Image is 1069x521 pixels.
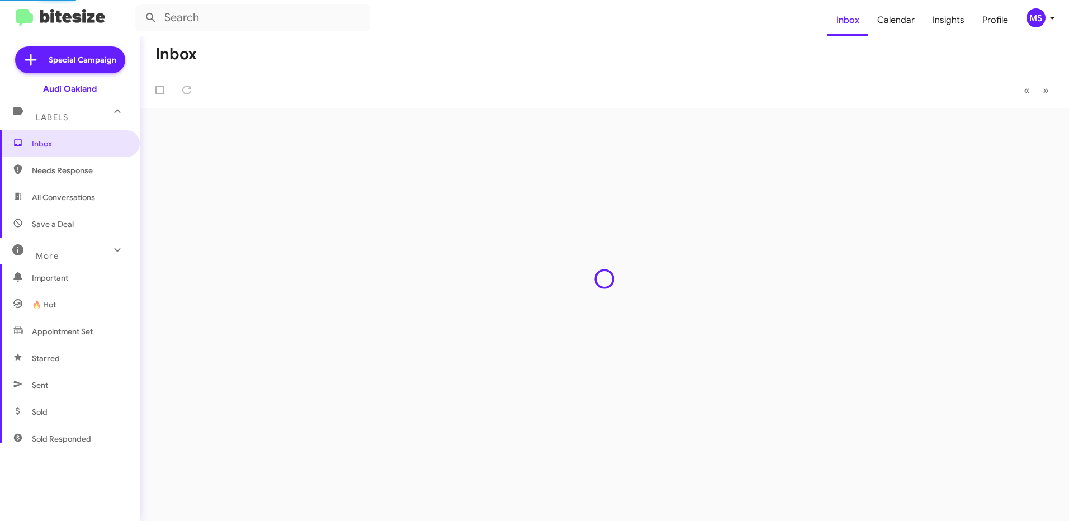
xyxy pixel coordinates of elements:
[32,380,48,391] span: Sent
[32,272,127,283] span: Important
[1043,83,1049,97] span: »
[36,251,59,261] span: More
[32,433,91,444] span: Sold Responded
[36,112,68,122] span: Labels
[49,54,116,65] span: Special Campaign
[15,46,125,73] a: Special Campaign
[32,353,60,364] span: Starred
[1017,8,1057,27] button: MS
[155,45,197,63] h1: Inbox
[868,4,924,36] a: Calendar
[1017,79,1037,102] button: Previous
[32,138,127,149] span: Inbox
[1036,79,1056,102] button: Next
[827,4,868,36] a: Inbox
[1027,8,1046,27] div: MS
[1018,79,1056,102] nav: Page navigation example
[43,83,97,94] div: Audi Oakland
[973,4,1017,36] a: Profile
[32,326,93,337] span: Appointment Set
[924,4,973,36] a: Insights
[32,219,74,230] span: Save a Deal
[32,192,95,203] span: All Conversations
[32,165,127,176] span: Needs Response
[135,4,370,31] input: Search
[1024,83,1030,97] span: «
[32,299,56,310] span: 🔥 Hot
[32,406,48,418] span: Sold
